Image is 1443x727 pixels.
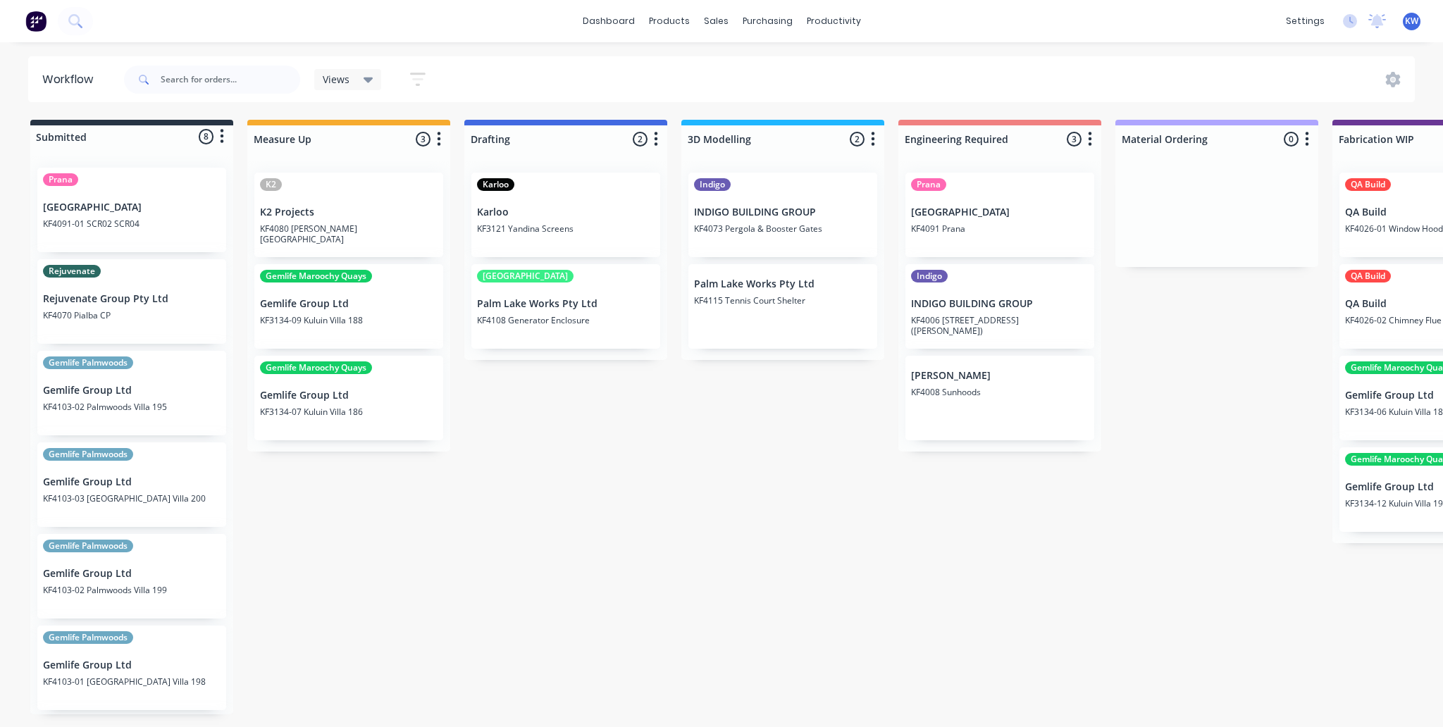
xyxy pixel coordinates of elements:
p: KF4070 Pialba CP [43,310,221,321]
div: settings [1279,11,1332,32]
p: KF4073 Pergola & Booster Gates [694,223,872,234]
div: Prana[GEOGRAPHIC_DATA]KF4091-01 SCR02 SCR04 [37,168,226,252]
p: KF4008 Sunhoods [911,387,1089,397]
div: Gemlife Palmwoods [43,448,133,461]
div: [PERSON_NAME]KF4008 Sunhoods [905,356,1094,440]
input: Search for orders... [161,66,300,94]
div: products [642,11,697,32]
p: Gemlife Group Ltd [43,659,221,671]
p: Gemlife Group Ltd [260,298,438,310]
div: Prana [911,178,946,191]
div: QA Build [1345,270,1391,282]
p: Palm Lake Works Pty Ltd [694,278,872,290]
div: IndigoINDIGO BUILDING GROUPKF4006 [STREET_ADDRESS] ([PERSON_NAME]) [905,264,1094,349]
div: Indigo [694,178,731,191]
div: Prana[GEOGRAPHIC_DATA]KF4091 Prana [905,173,1094,257]
span: Views [323,72,349,87]
p: KF4108 Generator Enclosure [477,315,655,325]
p: KF4115 Tennis Court Shelter [694,295,872,306]
div: [GEOGRAPHIC_DATA]Palm Lake Works Pty LtdKF4108 Generator Enclosure [471,264,660,349]
div: Gemlife PalmwoodsGemlife Group LtdKF4103-02 Palmwoods Villa 195 [37,351,226,435]
p: [GEOGRAPHIC_DATA] [911,206,1089,218]
div: Indigo [911,270,948,282]
div: Prana [43,173,78,186]
div: Gemlife Maroochy Quays [260,361,372,374]
p: KF4091 Prana [911,223,1089,234]
span: KW [1405,15,1418,27]
div: sales [697,11,736,32]
p: KF4103-01 [GEOGRAPHIC_DATA] Villa 198 [43,676,221,687]
div: K2K2 ProjectsKF4080 [PERSON_NAME][GEOGRAPHIC_DATA] [254,173,443,257]
div: purchasing [736,11,800,32]
p: KF4091-01 SCR02 SCR04 [43,218,221,229]
div: Workflow [42,71,100,88]
div: QA Build [1345,178,1391,191]
div: Gemlife Palmwoods [43,540,133,552]
div: [GEOGRAPHIC_DATA] [477,270,574,282]
p: KF4103-02 Palmwoods Villa 199 [43,585,221,595]
p: K2 Projects [260,206,438,218]
div: Gemlife Palmwoods [43,356,133,369]
div: IndigoINDIGO BUILDING GROUPKF4073 Pergola & Booster Gates [688,173,877,257]
div: Gemlife PalmwoodsGemlife Group LtdKF4103-01 [GEOGRAPHIC_DATA] Villa 198 [37,626,226,710]
img: Factory [25,11,47,32]
p: KF3121 Yandina Screens [477,223,655,234]
div: KarlooKarlooKF3121 Yandina Screens [471,173,660,257]
p: KF3134-09 Kuluin Villa 188 [260,315,438,325]
p: KF4103-02 Palmwoods Villa 195 [43,402,221,412]
p: INDIGO BUILDING GROUP [911,298,1089,310]
p: KF4006 [STREET_ADDRESS] ([PERSON_NAME]) [911,315,1089,336]
p: KF3134-07 Kuluin Villa 186 [260,406,438,417]
p: Rejuvenate Group Pty Ltd [43,293,221,305]
div: Gemlife Maroochy QuaysGemlife Group LtdKF3134-07 Kuluin Villa 186 [254,356,443,440]
p: Gemlife Group Ltd [43,385,221,397]
div: productivity [800,11,868,32]
div: Palm Lake Works Pty LtdKF4115 Tennis Court Shelter [688,264,877,349]
div: K2 [260,178,282,191]
p: Gemlife Group Ltd [260,390,438,402]
div: Gemlife PalmwoodsGemlife Group LtdKF4103-03 [GEOGRAPHIC_DATA] Villa 200 [37,442,226,527]
p: Gemlife Group Ltd [43,568,221,580]
p: Gemlife Group Ltd [43,476,221,488]
div: RejuvenateRejuvenate Group Pty LtdKF4070 Pialba CP [37,259,226,344]
p: [GEOGRAPHIC_DATA] [43,201,221,213]
div: Gemlife Maroochy QuaysGemlife Group LtdKF3134-09 Kuluin Villa 188 [254,264,443,349]
p: Karloo [477,206,655,218]
p: INDIGO BUILDING GROUP [694,206,872,218]
p: Palm Lake Works Pty Ltd [477,298,655,310]
p: KF4103-03 [GEOGRAPHIC_DATA] Villa 200 [43,493,221,504]
div: Gemlife Maroochy Quays [260,270,372,282]
p: KF4080 [PERSON_NAME][GEOGRAPHIC_DATA] [260,223,438,244]
div: Rejuvenate [43,265,101,278]
div: Karloo [477,178,514,191]
div: Gemlife PalmwoodsGemlife Group LtdKF4103-02 Palmwoods Villa 199 [37,534,226,619]
a: dashboard [576,11,642,32]
p: [PERSON_NAME] [911,370,1089,382]
div: Gemlife Palmwoods [43,631,133,644]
